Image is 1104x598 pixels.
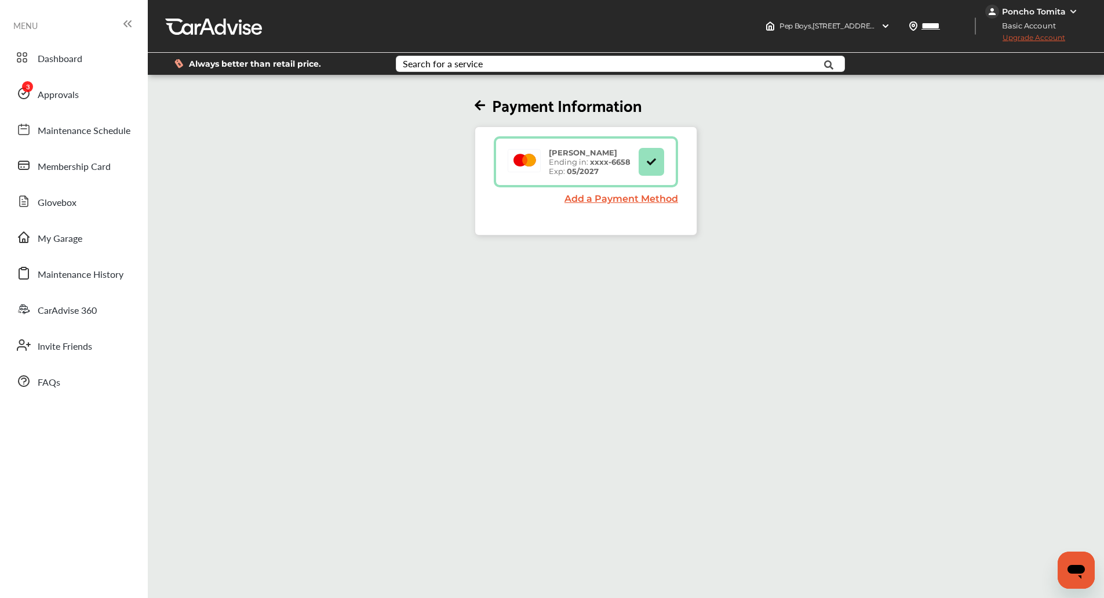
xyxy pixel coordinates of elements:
a: CarAdvise 360 [10,294,136,324]
strong: xxxx- 6658 [590,157,631,166]
img: header-divider.bc55588e.svg [975,17,976,35]
a: Maintenance Schedule [10,114,136,144]
img: WGsFRI8htEPBVLJbROoPRyZpYNWhNONpIPPETTm6eUC0GeLEiAAAAAElFTkSuQmCC [1069,7,1078,16]
span: Maintenance History [38,267,123,282]
span: Pep Boys , [STREET_ADDRESS] SAN ANTONIO , [GEOGRAPHIC_DATA] 78233 [779,21,1029,30]
img: jVpblrzwTbfkPYzPPzSLxeg0AAAAASUVORK5CYII= [985,5,999,19]
strong: [PERSON_NAME] [549,148,617,157]
a: Glovebox [10,186,136,216]
span: Always better than retail price. [189,60,321,68]
img: header-down-arrow.9dd2ce7d.svg [881,21,890,31]
a: Invite Friends [10,330,136,360]
img: dollor_label_vector.a70140d1.svg [174,59,183,68]
a: Maintenance History [10,258,136,288]
a: Membership Card [10,150,136,180]
h2: Payment Information [475,95,697,115]
span: CarAdvise 360 [38,303,97,318]
span: MENU [13,21,38,30]
span: My Garage [38,231,82,247]
iframe: Button to launch messaging window [1058,552,1095,589]
span: Approvals [38,88,79,103]
a: Approvals [10,78,136,108]
span: Dashboard [38,52,82,67]
a: Add a Payment Method [564,193,678,204]
a: FAQs [10,366,136,396]
span: FAQs [38,375,60,390]
span: Glovebox [38,195,76,211]
div: Poncho Tomita [1002,6,1066,17]
img: header-home-logo.8d720a4f.svg [766,21,775,31]
a: My Garage [10,222,136,252]
div: Search for a service [403,59,483,68]
span: Maintenance Schedule [38,124,130,139]
a: Dashboard [10,42,136,73]
span: Membership Card [38,160,111,175]
div: Ending in: Exp: [543,148,636,176]
strong: 05/2027 [567,166,599,176]
img: location_vector.a44bc228.svg [909,21,918,31]
span: Upgrade Account [985,33,1065,48]
span: Basic Account [986,20,1065,32]
span: Invite Friends [38,339,92,354]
